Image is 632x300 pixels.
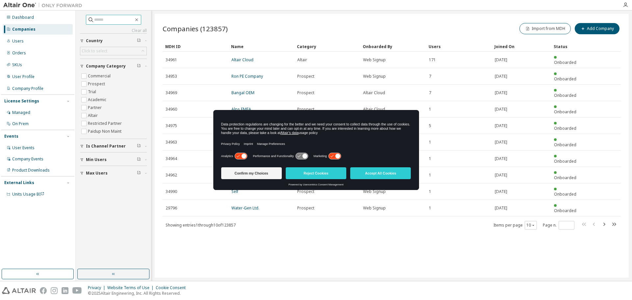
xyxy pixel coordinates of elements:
[575,23,619,34] button: Add Company
[231,41,292,52] div: Name
[82,48,107,54] div: Click to select
[543,221,574,230] span: Page n.
[72,287,82,294] img: youtube.svg
[554,191,576,197] span: Onboarded
[12,121,29,126] div: On Prem
[12,74,35,79] div: User Profile
[12,50,26,56] div: Orders
[2,287,36,294] img: altair_logo.svg
[495,107,507,112] span: [DATE]
[493,221,537,230] span: Items per page
[88,112,99,120] label: Altair
[429,140,431,145] span: 1
[88,290,190,296] p: © 2025 Altair Engineering, Inc. All Rights Reserved.
[495,123,507,128] span: [DATE]
[137,171,141,176] span: Clear filter
[297,90,314,95] span: Prospect
[495,90,507,95] span: [DATE]
[12,191,44,197] span: Units Usage BI
[231,106,251,112] a: Alps EMEA
[166,123,177,128] span: 34975
[231,189,238,194] a: Self
[554,41,581,52] div: Status
[231,73,263,79] a: Ron PE Company
[554,208,576,213] span: Onboarded
[86,38,103,43] span: Country
[429,57,436,63] span: 171
[495,189,507,194] span: [DATE]
[80,139,147,153] button: Is Channel Partner
[88,80,106,88] label: Prospect
[519,23,571,34] button: Import from MDH
[429,41,489,52] div: Users
[297,41,357,52] div: Category
[4,134,18,139] div: Events
[12,27,36,32] div: Companies
[12,145,35,150] div: User Events
[363,90,385,95] span: Altair Cloud
[297,57,307,63] span: Altair
[297,189,314,194] span: Prospect
[231,57,253,63] a: Altair Cloud
[363,107,385,112] span: Altair Cloud
[495,205,507,211] span: [DATE]
[80,152,147,167] button: Min Users
[12,110,30,115] div: Managed
[80,59,147,73] button: Company Category
[88,104,103,112] label: Partner
[166,189,177,194] span: 34990
[297,107,314,112] span: Prospect
[429,90,431,95] span: 7
[12,168,50,173] div: Product Downloads
[86,171,108,176] span: Max Users
[166,107,177,112] span: 34960
[4,98,39,104] div: License Settings
[12,156,43,162] div: Company Events
[12,15,34,20] div: Dashboard
[554,125,576,131] span: Onboarded
[495,156,507,161] span: [DATE]
[363,189,386,194] span: Web Signup
[429,123,431,128] span: 5
[166,205,177,211] span: 29796
[494,41,548,52] div: Joined On
[12,39,24,44] div: Users
[166,74,177,79] span: 34953
[231,205,259,211] a: Water-Gen Ltd.
[166,57,177,63] span: 34961
[554,142,576,148] span: Onboarded
[495,173,507,178] span: [DATE]
[554,93,576,98] span: Onboarded
[495,57,507,63] span: [DATE]
[62,287,68,294] img: linkedin.svg
[4,180,34,185] div: External Links
[80,166,147,180] button: Max Users
[166,173,177,178] span: 34962
[88,127,123,135] label: Paidup Non Maint
[86,157,107,162] span: Min Users
[495,74,507,79] span: [DATE]
[429,189,431,194] span: 1
[297,74,314,79] span: Prospect
[526,223,535,228] button: 10
[166,90,177,95] span: 34969
[363,57,386,63] span: Web Signup
[166,156,177,161] span: 34964
[166,140,177,145] span: 34963
[231,90,254,95] a: Bangal OEM
[363,205,386,211] span: Web Signup
[51,287,58,294] img: instagram.svg
[137,144,141,149] span: Clear filter
[88,120,123,127] label: Restricted Partner
[554,109,576,115] span: Onboarded
[137,38,141,43] span: Clear filter
[165,41,226,52] div: MDH ID
[554,175,576,180] span: Onboarded
[429,107,431,112] span: 1
[80,34,147,48] button: Country
[495,140,507,145] span: [DATE]
[429,205,431,211] span: 1
[554,158,576,164] span: Onboarded
[166,222,236,228] span: Showing entries 1 through 10 of 123857
[363,74,386,79] span: Web Signup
